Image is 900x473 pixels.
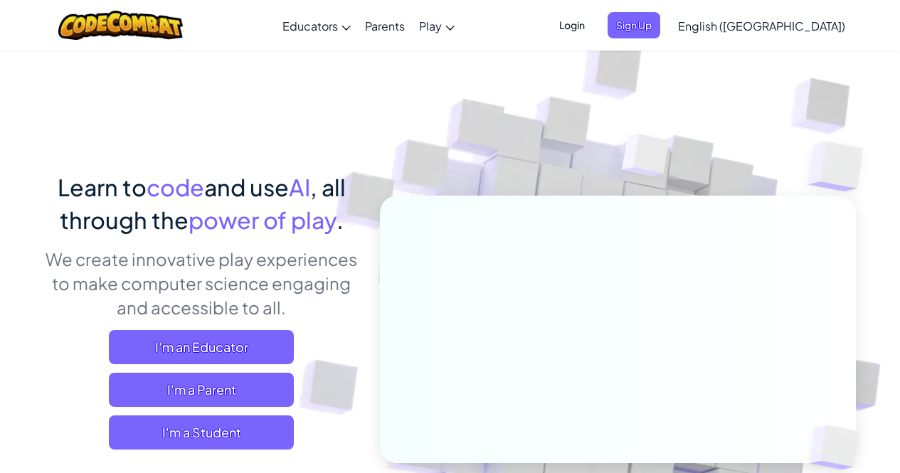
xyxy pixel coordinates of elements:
[337,206,344,234] span: .
[45,247,359,319] p: We create innovative play experiences to make computer science engaging and accessible to all.
[109,373,294,407] a: I'm a Parent
[58,11,183,40] img: CodeCombat logo
[412,6,462,45] a: Play
[275,6,358,45] a: Educators
[678,18,845,33] span: English ([GEOGRAPHIC_DATA])
[551,12,593,38] button: Login
[189,206,337,234] span: power of play
[419,18,442,33] span: Play
[147,173,204,201] span: code
[58,173,147,201] span: Learn to
[671,6,852,45] a: English ([GEOGRAPHIC_DATA])
[204,173,289,201] span: and use
[608,12,660,38] button: Sign Up
[109,330,294,364] a: I'm an Educator
[289,173,310,201] span: AI
[109,415,294,450] button: I'm a Student
[358,6,412,45] a: Parents
[595,106,697,212] img: Overlap cubes
[282,18,338,33] span: Educators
